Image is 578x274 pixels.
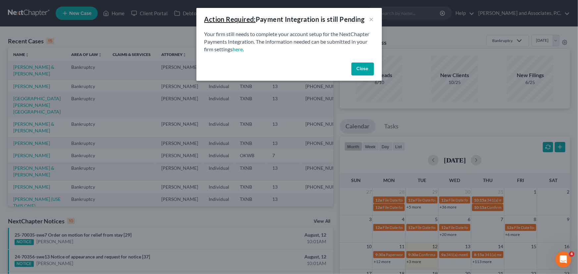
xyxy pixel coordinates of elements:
span: 4 [569,251,574,257]
button: × [369,15,374,23]
button: Close [351,63,374,76]
a: here [233,46,243,52]
div: Payment Integration is still Pending [204,15,365,24]
u: Action Required: [204,15,256,23]
p: Your firm still needs to complete your account setup for the NextChapter Payments Integration. Th... [204,30,374,53]
iframe: Intercom live chat [555,251,571,267]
